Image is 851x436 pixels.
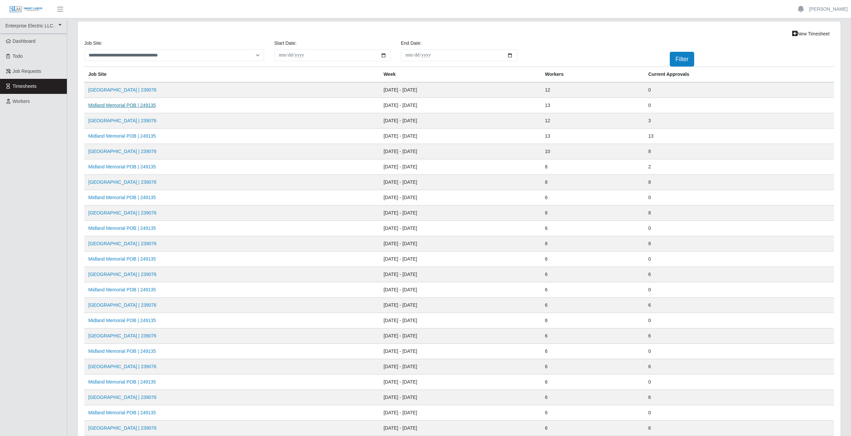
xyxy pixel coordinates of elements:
td: [DATE] - [DATE] [380,375,541,390]
td: 6 [644,390,834,405]
td: 6 [644,298,834,313]
td: [DATE] - [DATE] [380,82,541,98]
td: 6 [644,328,834,344]
label: job site: [84,40,102,47]
a: New Timesheet [788,28,834,40]
td: 0 [644,313,834,328]
td: 6 [644,421,834,436]
td: 8 [541,175,644,190]
a: Midland Memorial POB | 249135 [88,133,156,139]
td: 0 [644,221,834,236]
a: Midland Memorial POB | 249135 [88,195,156,200]
td: 6 [541,267,644,282]
a: Midland Memorial POB | 249135 [88,226,156,231]
td: 6 [644,359,834,375]
td: [DATE] - [DATE] [380,405,541,421]
td: [DATE] - [DATE] [380,190,541,205]
a: [PERSON_NAME] [809,6,848,13]
td: 0 [644,282,834,298]
td: 0 [644,405,834,421]
td: [DATE] - [DATE] [380,298,541,313]
td: 6 [541,405,644,421]
a: [GEOGRAPHIC_DATA] | 239076 [88,118,156,123]
a: [GEOGRAPHIC_DATA] | 239076 [88,333,156,338]
td: 6 [541,359,644,375]
a: Midland Memorial POB | 249135 [88,256,156,262]
td: [DATE] - [DATE] [380,313,541,328]
td: 13 [541,98,644,113]
th: Week [380,67,541,83]
td: [DATE] - [DATE] [380,390,541,405]
td: 0 [644,252,834,267]
a: [GEOGRAPHIC_DATA] | 239076 [88,179,156,185]
span: Workers [13,99,30,104]
td: 8 [644,175,834,190]
td: [DATE] - [DATE] [380,252,541,267]
a: [GEOGRAPHIC_DATA] | 239076 [88,364,156,369]
span: Dashboard [13,38,36,44]
span: Job Requests [13,68,41,74]
td: 6 [541,190,644,205]
td: 0 [644,190,834,205]
td: 6 [644,267,834,282]
td: 6 [541,344,644,359]
td: 10 [541,144,644,159]
th: Workers [541,67,644,83]
a: [GEOGRAPHIC_DATA] | 239076 [88,425,156,431]
a: Midland Memorial POB | 249135 [88,410,156,415]
td: 2 [644,159,834,175]
a: [GEOGRAPHIC_DATA] | 239076 [88,302,156,308]
td: 0 [644,375,834,390]
td: 13 [541,129,644,144]
td: [DATE] - [DATE] [380,113,541,129]
td: 12 [541,113,644,129]
img: SLM Logo [9,6,43,13]
a: [GEOGRAPHIC_DATA] | 239076 [88,241,156,246]
td: 0 [644,344,834,359]
a: Midland Memorial POB | 249135 [88,318,156,323]
td: [DATE] - [DATE] [380,144,541,159]
td: 8 [541,159,644,175]
td: [DATE] - [DATE] [380,205,541,221]
td: 6 [541,375,644,390]
td: 8 [644,236,834,252]
td: 6 [541,298,644,313]
td: 6 [541,252,644,267]
td: 8 [541,236,644,252]
td: [DATE] - [DATE] [380,421,541,436]
a: [GEOGRAPHIC_DATA] | 239076 [88,87,156,93]
td: 12 [541,82,644,98]
td: 8 [644,205,834,221]
td: 3 [644,113,834,129]
span: Todo [13,53,23,59]
td: [DATE] - [DATE] [380,129,541,144]
label: Start Date: [274,40,297,47]
td: 0 [644,82,834,98]
th: job site [84,67,380,83]
td: 6 [541,313,644,328]
td: [DATE] - [DATE] [380,344,541,359]
td: 6 [541,328,644,344]
td: [DATE] - [DATE] [380,159,541,175]
td: 8 [541,205,644,221]
td: [DATE] - [DATE] [380,221,541,236]
td: [DATE] - [DATE] [380,328,541,344]
td: [DATE] - [DATE] [380,359,541,375]
td: [DATE] - [DATE] [380,267,541,282]
td: 6 [541,221,644,236]
td: [DATE] - [DATE] [380,236,541,252]
td: 13 [644,129,834,144]
a: Midland Memorial POB | 249135 [88,379,156,385]
a: Midland Memorial POB | 249135 [88,348,156,354]
a: Midland Memorial POB | 249135 [88,287,156,292]
td: [DATE] - [DATE] [380,175,541,190]
a: Midland Memorial POB | 249135 [88,103,156,108]
th: Current Approvals [644,67,834,83]
a: [GEOGRAPHIC_DATA] | 239076 [88,149,156,154]
td: 0 [644,98,834,113]
td: 6 [541,282,644,298]
a: Midland Memorial POB | 249135 [88,164,156,169]
td: 6 [541,421,644,436]
a: [GEOGRAPHIC_DATA] | 239076 [88,272,156,277]
td: 8 [644,144,834,159]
